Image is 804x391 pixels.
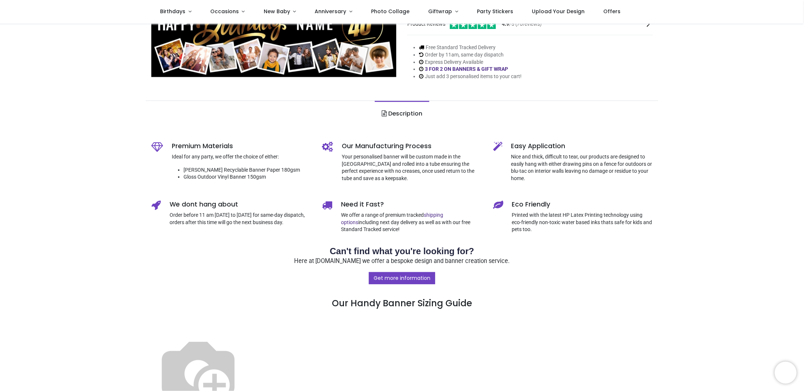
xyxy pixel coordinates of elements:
[512,212,653,233] p: Printed with the latest HP Latex Printing technology using eco-friendly non-toxic water based ink...
[341,212,443,225] a: shipping options
[532,8,585,15] span: Upload Your Design
[428,8,452,15] span: Giftwrap
[511,153,653,182] p: Nice and thick, difficult to tear, our products are designed to easily hang with either drawing p...
[511,142,653,151] h5: Easy Application
[369,272,435,285] a: Get more information
[342,142,482,151] h5: Our Manufacturing Process
[512,200,653,209] h5: Eco Friendly
[151,245,653,257] h2: Can't find what you're looking for?
[477,8,513,15] span: Party Stickers
[419,59,522,66] li: Express Delivery Available
[502,21,542,28] span: /5 ( 70 reviews)
[502,21,509,27] span: 4.9
[419,51,522,59] li: Order by 11am, same day dispatch
[184,173,311,181] li: Gloss Outdoor Vinyl Banner 150gsm
[604,8,621,15] span: Offers
[425,66,508,72] a: 3 FOR 2 ON BANNERS & GIFT WRAP
[407,19,653,29] div: Product Reviews
[151,271,653,310] h3: Our Handy Banner Sizing Guide
[170,212,311,226] p: Order before 11 am [DATE] to [DATE] for same-day dispatch, orders after this time will go the nex...
[264,8,290,15] span: New Baby
[184,167,311,174] li: [PERSON_NAME] Recyclable Banner Paper 180gsm
[419,44,522,51] li: Free Standard Tracked Delivery
[775,362,797,384] iframe: Brevo live chat
[341,200,482,209] h5: Need it Fast?
[315,8,347,15] span: Anniversary
[371,8,410,15] span: Photo Collage
[151,4,397,77] img: Personalised Happy 40th Birthday Banner - Black & Gold - Custom Name & 9 Photo Upload
[375,101,429,127] a: Description
[342,153,482,182] p: Your personalised banner will be custom made in the [GEOGRAPHIC_DATA] and rolled into a tube ensu...
[172,153,311,161] p: Ideal for any party, we offer the choice of either:
[170,200,311,209] h5: We dont hang about
[151,257,653,266] p: Here at [DOMAIN_NAME] we offer a bespoke design and banner creation service.
[341,212,482,233] p: We offer a range of premium tracked including next day delivery as well as with our free Standard...
[419,73,522,80] li: Just add 3 personalised items to your cart!
[172,142,311,151] h5: Premium Materials
[210,8,239,15] span: Occasions
[160,8,185,15] span: Birthdays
